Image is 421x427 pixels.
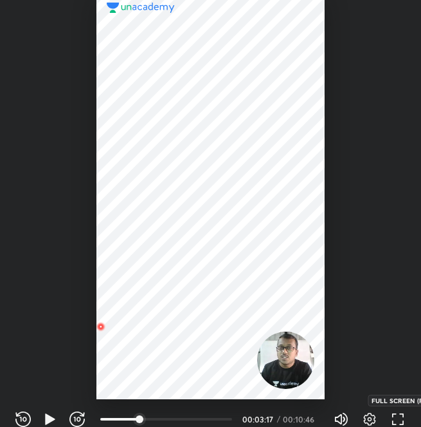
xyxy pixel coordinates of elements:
div: 00:10:46 [283,415,318,423]
img: wMgqJGBwKWe8AAAAABJRU5ErkJggg== [93,319,109,335]
div: 00:03:17 [242,415,274,423]
div: / [277,415,280,423]
img: logo.2a7e12a2.svg [107,3,175,13]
